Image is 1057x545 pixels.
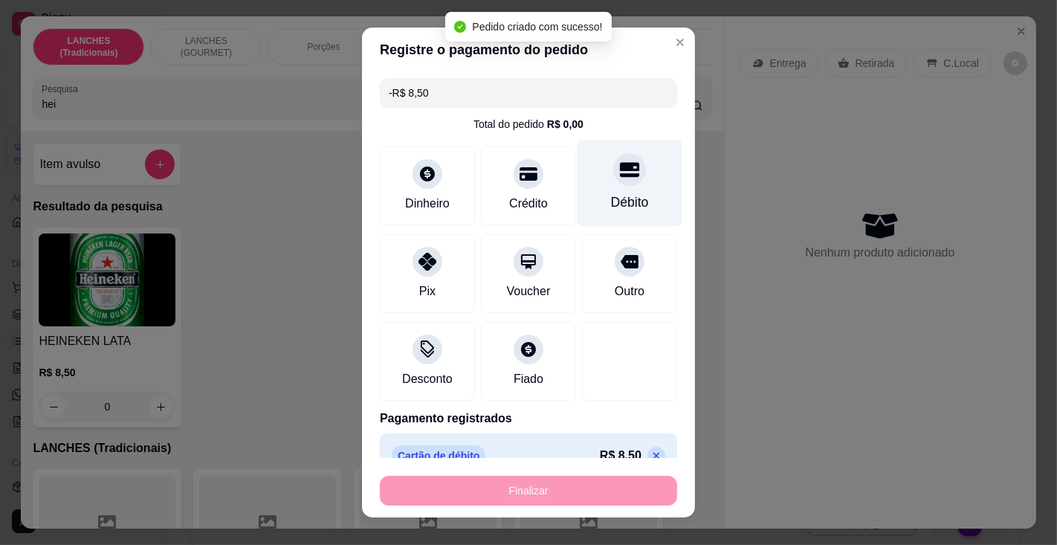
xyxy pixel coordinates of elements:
[380,410,677,428] p: Pagamento registrados
[454,21,466,33] span: check-circle
[514,370,543,388] div: Fiado
[472,21,602,33] span: Pedido criado com sucesso!
[668,30,692,54] button: Close
[419,283,436,300] div: Pix
[402,370,453,388] div: Desconto
[392,445,485,466] p: Cartão de débito
[547,117,584,132] div: R$ 0,00
[473,117,584,132] div: Total do pedido
[405,195,450,213] div: Dinheiro
[509,195,548,213] div: Crédito
[615,283,644,300] div: Outro
[507,283,551,300] div: Voucher
[611,193,649,212] div: Débito
[389,78,668,108] input: Ex.: hambúrguer de cordeiro
[362,28,695,72] header: Registre o pagamento do pedido
[600,447,641,465] p: R$ 8,50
